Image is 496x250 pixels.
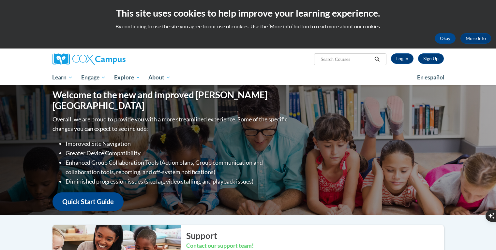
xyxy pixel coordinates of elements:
[53,115,289,133] p: Overall, we are proud to provide you with a more streamlined experience. Some of the specific cha...
[114,74,140,81] span: Explore
[52,74,73,81] span: Learn
[413,71,449,84] a: En español
[148,74,171,81] span: About
[186,230,444,242] h2: Support
[320,55,372,63] input: Search Courses
[372,55,382,63] button: Search
[77,70,110,85] a: Engage
[53,53,126,65] img: Cox Campus
[66,139,289,148] li: Improved Site Navigation
[66,158,289,177] li: Enhanced Group Collaboration Tools (Action plans, Group communication and collaboration tools, re...
[48,70,77,85] a: Learn
[144,70,175,85] a: About
[435,33,456,44] button: Okay
[5,23,491,30] p: By continuing to use the site you agree to our use of cookies. Use the ‘More info’ button to read...
[53,90,289,111] h1: Welcome to the new and improved [PERSON_NAME][GEOGRAPHIC_DATA]
[5,7,491,20] h2: This site uses cookies to help improve your learning experience.
[391,53,413,64] a: Log In
[53,192,124,211] a: Quick Start Guide
[110,70,144,85] a: Explore
[460,33,491,44] a: More Info
[43,70,454,85] div: Main menu
[418,53,444,64] a: Register
[81,74,106,81] span: Engage
[186,242,444,250] h3: Contact our support team!
[66,148,289,158] li: Greater Device Compatibility
[417,74,444,81] span: En español
[66,177,289,186] li: Diminished progression issues (site lag, video stalling, and playback issues)
[53,53,176,65] a: Cox Campus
